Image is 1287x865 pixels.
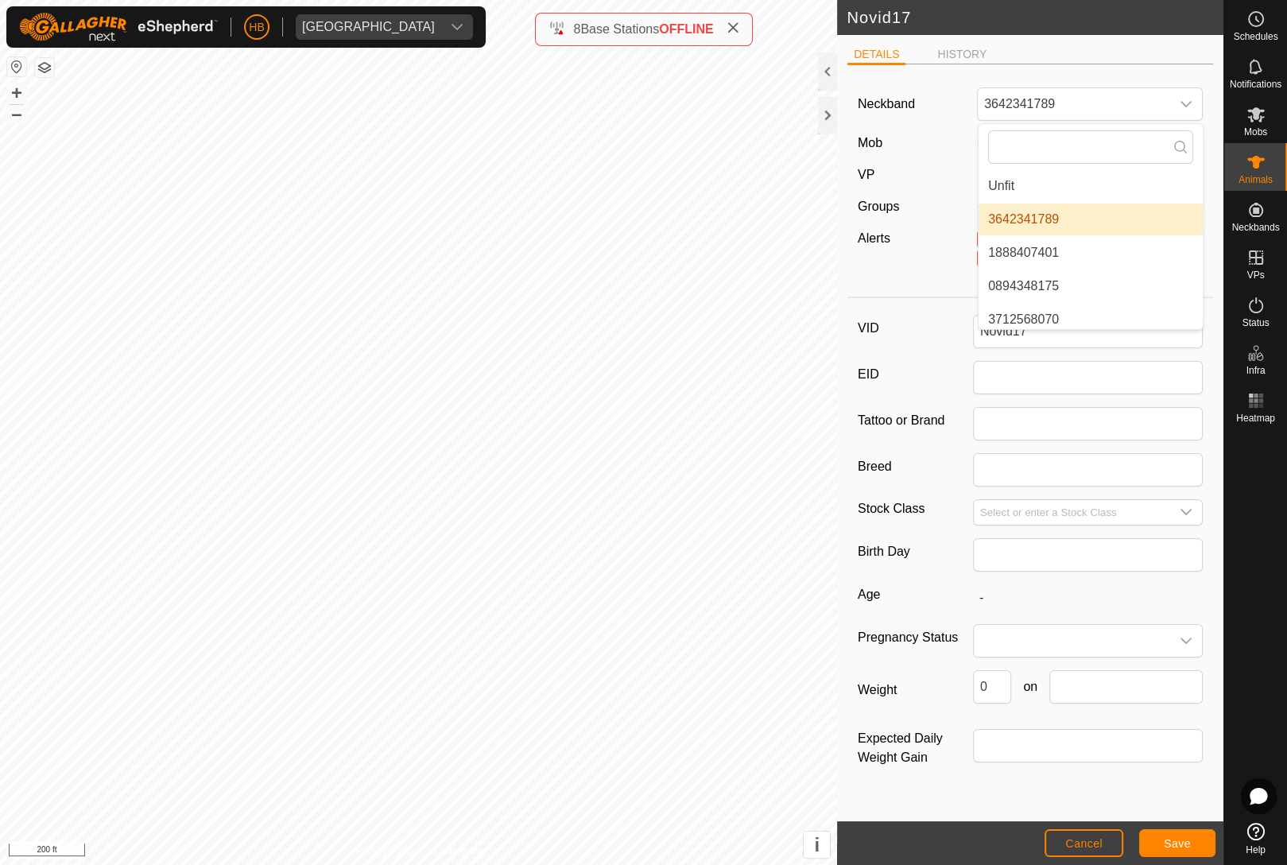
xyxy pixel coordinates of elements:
[1239,175,1273,184] span: Animals
[974,500,1171,525] input: Select or enter a Stock Class
[1164,837,1191,850] span: Save
[1011,677,1049,696] span: on
[1246,845,1266,855] span: Help
[1170,625,1202,657] div: dropdown trigger
[858,95,915,114] label: Neckband
[296,14,441,40] span: Visnaga Ranch
[1231,223,1279,232] span: Neckbands
[7,83,26,103] button: +
[356,844,416,859] a: Privacy Policy
[988,210,1059,229] span: 3642341789
[1170,88,1202,120] div: dropdown trigger
[814,834,820,855] span: i
[7,57,26,76] button: Reset Map
[1246,270,1264,280] span: VPs
[1170,500,1202,525] div: dropdown trigger
[858,168,874,181] label: VP
[979,204,1203,235] li: 3642341789
[988,277,1059,296] span: 0894348175
[847,8,1223,27] h2: Novid17
[858,499,973,519] label: Stock Class
[858,315,973,342] label: VID
[434,844,481,859] a: Contact Us
[977,250,994,266] button: Ae
[988,310,1059,329] span: 3712568070
[1224,817,1287,861] a: Help
[858,729,973,767] label: Expected Daily Weight Gain
[858,361,973,388] label: EID
[858,584,973,605] label: Age
[858,407,973,434] label: Tattoo or Brand
[979,304,1203,336] li: 3712568070
[1236,413,1275,423] span: Heatmap
[302,21,435,33] div: [GEOGRAPHIC_DATA]
[858,538,973,565] label: Birth Day
[977,136,981,149] span: -
[979,170,1203,202] li: Unfit
[931,46,993,63] li: HISTORY
[1244,127,1267,137] span: Mobs
[979,237,1203,269] li: 1888407401
[858,136,882,149] label: Mob
[1230,80,1281,89] span: Notifications
[1139,829,1215,857] button: Save
[858,453,973,480] label: Breed
[19,13,218,41] img: Gallagher Logo
[858,231,890,245] label: Alerts
[977,231,994,247] button: Ad
[971,197,1209,216] div: -
[979,270,1203,302] li: 0894348175
[35,58,54,77] button: Map Layers
[1233,32,1277,41] span: Schedules
[804,832,830,858] button: i
[1045,829,1123,857] button: Cancel
[7,104,26,123] button: –
[441,14,473,40] div: dropdown trigger
[858,624,973,651] label: Pregnancy Status
[988,243,1059,262] span: 1888407401
[858,670,973,710] label: Weight
[858,200,899,213] label: Groups
[847,46,905,65] li: DETAILS
[573,22,580,36] span: 8
[988,176,1014,196] span: Unfit
[978,88,1170,120] span: 3642341789
[1242,318,1269,328] span: Status
[580,22,659,36] span: Base Stations
[659,22,713,36] span: OFFLINE
[249,19,264,36] span: HB
[1065,837,1103,850] span: Cancel
[1246,366,1265,375] span: Infra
